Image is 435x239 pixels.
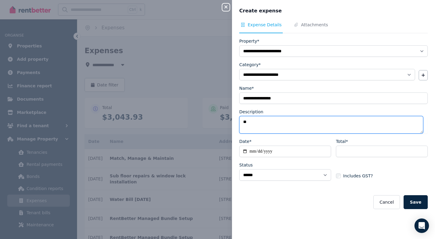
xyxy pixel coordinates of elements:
[373,195,400,209] button: Cancel
[239,38,259,44] label: Property*
[404,195,428,209] button: Save
[239,85,254,91] label: Name*
[248,22,282,28] span: Expense Details
[336,138,348,144] label: Total*
[239,109,263,115] label: Description
[301,22,328,28] span: Attachments
[239,162,253,168] label: Status
[343,173,373,179] span: Includes GST?
[414,218,429,233] div: Open Intercom Messenger
[239,7,282,15] span: Create expense
[239,22,428,33] nav: Tabs
[239,138,251,144] label: Date*
[336,173,341,178] input: Includes GST?
[239,62,261,68] label: Category*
